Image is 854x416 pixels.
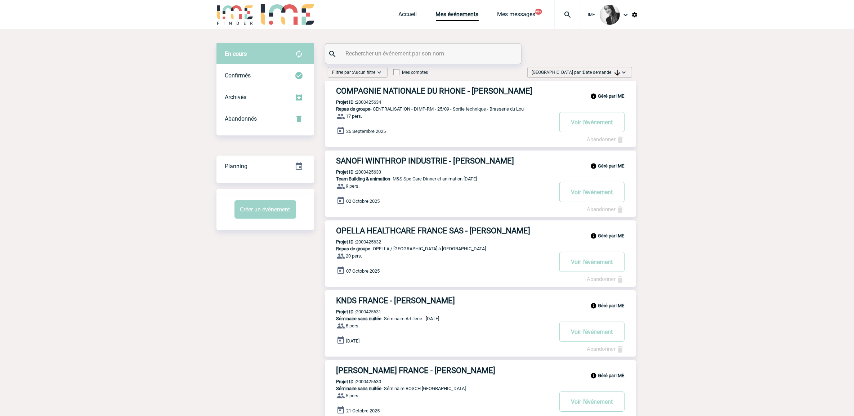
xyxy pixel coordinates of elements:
[346,129,386,134] span: 25 Septembre 2025
[346,323,360,329] span: 8 pers.
[353,70,376,75] span: Aucun filtre
[336,379,356,384] b: Projet ID :
[614,70,620,76] img: arrow_downward.png
[559,112,625,132] button: Voir l'événement
[336,239,356,245] b: Projet ID :
[598,373,625,378] b: Géré par IME
[336,366,553,375] h3: [PERSON_NAME] FRANCE - [PERSON_NAME]
[336,169,356,175] b: Projet ID :
[559,182,625,202] button: Voir l'événement
[346,254,362,259] span: 20 pers.
[590,372,597,379] img: info_black_24dp.svg
[532,69,620,76] span: [GEOGRAPHIC_DATA] par :
[598,93,625,99] b: Géré par IME
[325,106,553,112] p: - CENTRALISATION - DIMP-RM - 25/09 - Sortie technique - Brasserie du Lou
[346,184,360,189] span: 9 pers.
[336,99,356,105] b: Projet ID :
[620,69,627,76] img: baseline_expand_more_white_24dp-b.png
[325,239,381,245] p: 2000425632
[336,246,371,251] span: Repas de groupe
[436,11,479,21] a: Mes événements
[225,72,251,79] span: Confirmés
[325,316,553,321] p: - Séminaire Artillerie - [DATE]
[590,163,597,169] img: info_black_24dp.svg
[325,386,553,391] p: - Séminaire BOSCH [GEOGRAPHIC_DATA]
[346,393,360,399] span: 5 pers.
[336,386,382,391] span: Séminaire sans nuitée
[332,69,376,76] span: Filtrer par :
[336,156,553,165] h3: SANOFI WINTHROP INDUSTRIE - [PERSON_NAME]
[346,114,362,119] span: 17 pers.
[225,115,257,122] span: Abandonnés
[325,296,636,305] a: KNDS FRANCE - [PERSON_NAME]
[583,70,620,75] span: Date demande
[325,156,636,165] a: SANOFI WINTHROP INDUSTRIE - [PERSON_NAME]
[590,233,597,239] img: info_black_24dp.svg
[393,70,428,75] label: Mes comptes
[587,206,625,213] a: Abandonner
[598,233,625,238] b: Géré par IME
[559,252,625,272] button: Voir l'événement
[336,176,390,182] span: Team Building & animation
[225,94,247,100] span: Archivés
[336,316,382,321] span: Séminaire sans nuitée
[216,108,314,130] div: Retrouvez ici tous vos événements annulés
[346,408,380,413] span: 21 Octobre 2025
[336,296,553,305] h3: KNDS FRANCE - [PERSON_NAME]
[216,86,314,108] div: Retrouvez ici tous les événements que vous avez décidé d'archiver
[346,338,360,344] span: [DATE]
[535,9,542,15] button: 99+
[399,11,417,21] a: Accueil
[346,268,380,274] span: 07 Octobre 2025
[325,99,381,105] p: 2000425634
[336,309,356,314] b: Projet ID :
[590,303,597,309] img: info_black_24dp.svg
[587,136,625,143] a: Abandonner
[225,50,247,57] span: En cours
[325,169,381,175] p: 2000425633
[598,163,625,169] b: Géré par IME
[346,198,380,204] span: 02 Octobre 2025
[559,322,625,342] button: Voir l'événement
[325,176,553,182] p: - M&S Spe Care Dinner et animation [DATE]
[216,43,314,65] div: Retrouvez ici tous vos évènements avant confirmation
[325,246,553,251] p: - OPELLA / [GEOGRAPHIC_DATA] à [GEOGRAPHIC_DATA]
[336,86,553,95] h3: COMPAGNIE NATIONALE DU RHONE - [PERSON_NAME]
[325,86,636,95] a: COMPAGNIE NATIONALE DU RHONE - [PERSON_NAME]
[325,366,636,375] a: [PERSON_NAME] FRANCE - [PERSON_NAME]
[336,226,553,235] h3: OPELLA HEALTHCARE FRANCE SAS - [PERSON_NAME]
[216,156,314,177] div: Retrouvez ici tous vos événements organisés par date et état d'avancement
[336,106,371,112] span: Repas de groupe
[344,48,504,59] input: Rechercher un événement par son nom
[588,12,595,17] span: IME
[600,5,620,25] img: 101050-0.jpg
[234,200,296,219] button: Créer un événement
[497,11,536,21] a: Mes messages
[559,392,625,412] button: Voir l'événement
[225,163,248,170] span: Planning
[587,276,625,282] a: Abandonner
[376,69,383,76] img: baseline_expand_more_white_24dp-b.png
[216,155,314,176] a: Planning
[598,303,625,308] b: Géré par IME
[216,4,254,25] img: IME-Finder
[590,93,597,99] img: info_black_24dp.svg
[325,309,381,314] p: 2000425631
[587,346,625,352] a: Abandonner
[325,379,381,384] p: 2000425630
[325,226,636,235] a: OPELLA HEALTHCARE FRANCE SAS - [PERSON_NAME]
